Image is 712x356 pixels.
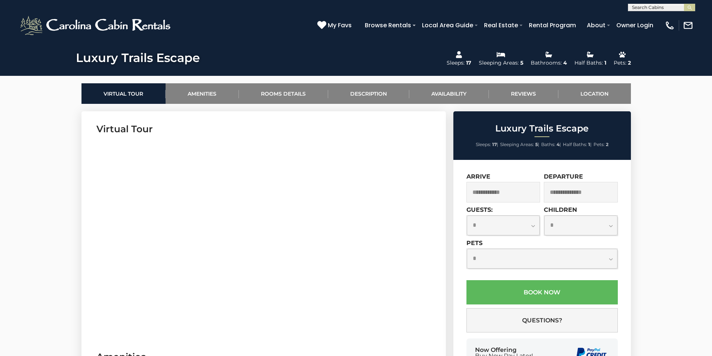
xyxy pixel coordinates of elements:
a: Owner Login [613,19,657,32]
img: White-1-2.png [19,14,174,37]
a: Local Area Guide [418,19,477,32]
label: Guests: [466,206,493,213]
strong: 4 [557,142,560,147]
img: mail-regular-white.png [683,20,693,31]
h3: Virtual Tour [96,123,431,136]
span: My Favs [328,21,352,30]
span: Half Baths: [563,142,587,147]
li: | [563,140,592,149]
button: Questions? [466,308,618,332]
a: Browse Rentals [361,19,415,32]
li: | [476,140,498,149]
a: Virtual Tour [81,83,166,104]
label: Departure [544,173,583,180]
span: Pets: [594,142,605,147]
a: Real Estate [480,19,522,32]
a: Availability [409,83,489,104]
a: Reviews [489,83,558,104]
a: My Favs [317,21,354,30]
strong: 17 [492,142,497,147]
a: Amenities [166,83,239,104]
span: Sleeps: [476,142,491,147]
label: Pets [466,239,483,247]
button: Book Now [466,280,618,304]
li: | [500,140,539,149]
a: Description [328,83,409,104]
strong: 2 [606,142,608,147]
a: Rental Program [525,19,580,32]
h2: Luxury Trails Escape [455,124,629,133]
a: Rooms Details [239,83,328,104]
li: | [541,140,561,149]
strong: 5 [535,142,538,147]
label: Arrive [466,173,490,180]
a: About [583,19,609,32]
strong: 1 [588,142,590,147]
span: Baths: [541,142,555,147]
a: Location [558,83,631,104]
span: Sleeping Areas: [500,142,534,147]
label: Children [544,206,577,213]
img: phone-regular-white.png [665,20,675,31]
